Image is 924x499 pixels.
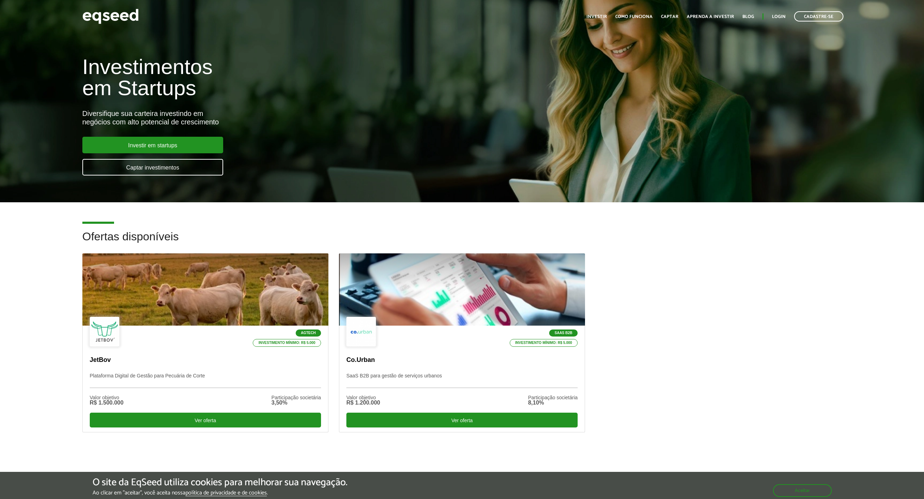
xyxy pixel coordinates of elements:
[82,137,223,153] a: Investir em startups
[615,14,653,19] a: Como funciona
[82,230,842,253] h2: Ofertas disponíveis
[93,477,347,488] h5: O site da EqSeed utiliza cookies para melhorar sua navegação.
[772,14,786,19] a: Login
[82,7,139,26] img: EqSeed
[82,159,223,175] a: Captar investimentos
[82,109,534,126] div: Diversifique sua carteira investindo em negócios com alto potencial de crescimento
[271,395,321,400] div: Participação societária
[742,14,754,19] a: Blog
[82,56,534,99] h1: Investimentos em Startups
[549,329,578,337] p: SaaS B2B
[186,490,267,496] a: política de privacidade e de cookies
[346,395,380,400] div: Valor objetivo
[346,356,578,364] p: Co.Urban
[90,373,321,388] p: Plataforma Digital de Gestão para Pecuária de Corte
[346,373,578,388] p: SaaS B2B para gestão de serviços urbanos
[253,339,321,347] p: Investimento mínimo: R$ 5.000
[794,11,843,21] a: Cadastre-se
[339,253,585,432] a: SaaS B2B Investimento mínimo: R$ 5.000 Co.Urban SaaS B2B para gestão de serviços urbanos Valor ob...
[90,356,321,364] p: JetBov
[93,489,347,496] p: Ao clicar em "aceitar", você aceita nossa .
[271,400,321,406] div: 3,50%
[90,400,124,406] div: R$ 1.500.000
[528,400,578,406] div: 8,10%
[90,395,124,400] div: Valor objetivo
[661,14,678,19] a: Captar
[773,484,832,497] button: Aceitar
[510,339,578,347] p: Investimento mínimo: R$ 5.000
[296,329,321,337] p: Agtech
[687,14,734,19] a: Aprenda a investir
[346,413,578,427] div: Ver oferta
[82,253,328,432] a: Agtech Investimento mínimo: R$ 5.000 JetBov Plataforma Digital de Gestão para Pecuária de Corte V...
[346,400,380,406] div: R$ 1.200.000
[528,395,578,400] div: Participação societária
[90,413,321,427] div: Ver oferta
[586,14,607,19] a: Investir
